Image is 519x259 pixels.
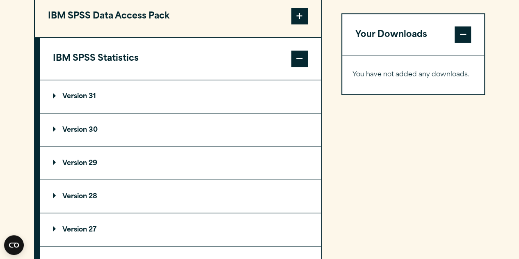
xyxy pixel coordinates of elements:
[342,56,485,94] div: Your Downloads
[53,226,96,233] p: Version 27
[40,147,321,179] summary: Version 29
[352,69,474,81] p: You have not added any downloads.
[40,38,321,80] button: IBM SPSS Statistics
[53,193,97,199] p: Version 28
[53,126,98,133] p: Version 30
[40,80,321,113] summary: Version 31
[342,14,485,56] button: Your Downloads
[53,93,96,100] p: Version 31
[4,235,24,255] button: Open CMP widget
[40,180,321,213] summary: Version 28
[40,213,321,246] summary: Version 27
[40,113,321,146] summary: Version 30
[53,160,97,166] p: Version 29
